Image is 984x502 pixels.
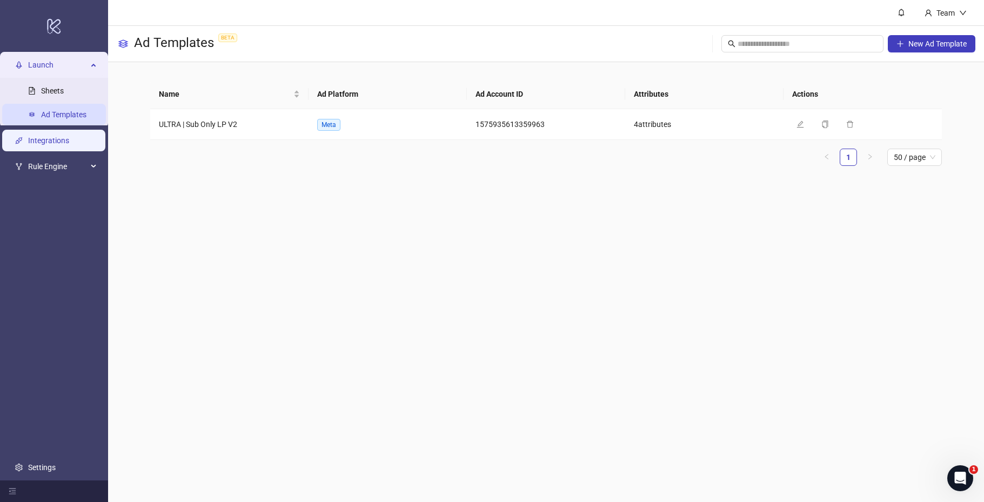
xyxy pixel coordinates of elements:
[634,120,671,129] span: 4 attribute s
[728,40,735,48] span: search
[467,79,625,109] th: Ad Account ID
[898,9,905,16] span: bell
[28,156,88,177] span: Rule Engine
[792,118,813,131] button: Edit template
[467,109,625,140] td: 1575935613359963
[846,121,854,128] span: delete
[159,120,237,129] span: ULTRA | Sub Only LP V2
[888,35,975,52] button: New Ad Template
[309,79,467,109] th: Ad Platform
[9,487,16,495] span: menu-fold
[15,61,23,69] span: rocket
[150,79,309,109] th: Name
[159,88,291,100] span: Name
[969,465,978,474] span: 1
[625,79,784,109] th: Attributes
[821,121,829,128] span: copy
[41,110,86,119] a: Ad Templates
[842,118,862,131] button: Delete template
[861,149,879,166] li: Next Page
[824,153,830,160] span: left
[840,149,857,166] li: 1
[317,119,340,131] span: Meta
[784,79,942,109] th: Actions
[218,34,237,42] span: BETA
[896,40,904,48] span: plus
[818,149,835,166] button: left
[947,465,973,491] iframe: Intercom live chat
[41,86,64,95] a: Sheets
[908,39,967,48] span: New Ad Template
[134,35,242,53] h3: Ad Templates
[932,7,959,19] div: Team
[959,9,967,17] span: down
[887,149,942,166] div: Page Size
[925,9,932,17] span: user
[867,153,873,160] span: right
[15,163,23,170] span: fork
[28,54,88,76] span: Launch
[818,149,835,166] li: Previous Page
[796,121,804,128] span: edit
[28,136,69,145] a: Integrations
[840,149,856,165] a: 1
[861,149,879,166] button: right
[894,149,935,165] span: 50 / page
[28,463,56,472] a: Settings
[817,118,838,131] button: Duplicate template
